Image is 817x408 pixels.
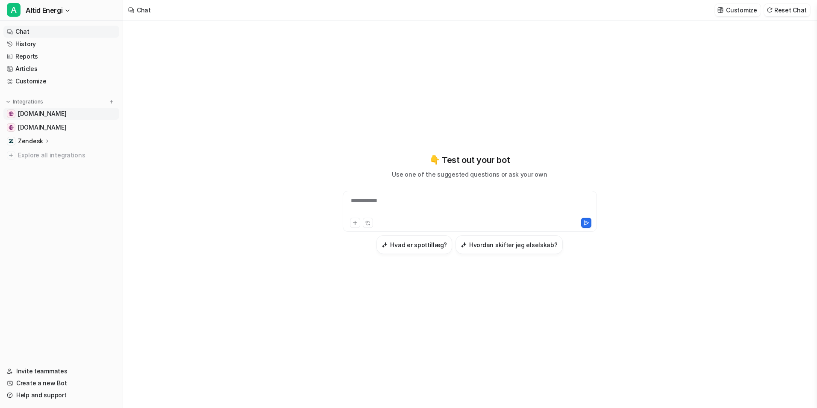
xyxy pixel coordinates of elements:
[3,75,119,87] a: Customize
[26,4,62,16] span: Altid Energi
[717,7,723,13] img: customize
[18,148,116,162] span: Explore all integrations
[18,109,66,118] span: [DOMAIN_NAME]
[9,139,14,144] img: Zendesk
[13,98,43,105] p: Integrations
[767,7,773,13] img: reset
[9,111,14,116] img: altidenergi.dk
[392,170,547,179] p: Use one of the suggested questions or ask your own
[376,235,452,254] button: Hvad er spottillæg?Hvad er spottillæg?
[3,121,119,133] a: greenpowerdenmark.dk[DOMAIN_NAME]
[3,50,119,62] a: Reports
[9,125,14,130] img: greenpowerdenmark.dk
[764,4,810,16] button: Reset Chat
[456,235,563,254] button: Hvordan skifter jeg elselskab?Hvordan skifter jeg elselskab?
[7,3,21,17] span: A
[3,389,119,401] a: Help and support
[18,137,43,145] p: Zendesk
[137,6,151,15] div: Chat
[3,26,119,38] a: Chat
[715,4,760,16] button: Customize
[382,242,388,248] img: Hvad er spottillæg?
[3,98,46,106] button: Integrations
[3,38,119,50] a: History
[3,365,119,377] a: Invite teammates
[3,63,119,75] a: Articles
[18,123,66,132] span: [DOMAIN_NAME]
[469,240,558,249] h3: Hvordan skifter jeg elselskab?
[3,377,119,389] a: Create a new Bot
[109,99,115,105] img: menu_add.svg
[429,154,510,166] p: 👇 Test out your bot
[726,6,757,15] p: Customize
[3,149,119,161] a: Explore all integrations
[3,108,119,120] a: altidenergi.dk[DOMAIN_NAME]
[7,151,15,160] img: explore all integrations
[390,240,447,249] h3: Hvad er spottillæg?
[461,242,467,248] img: Hvordan skifter jeg elselskab?
[5,99,11,105] img: expand menu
